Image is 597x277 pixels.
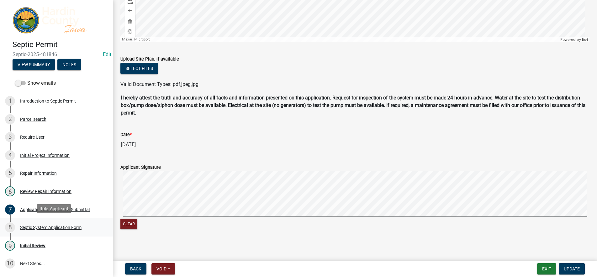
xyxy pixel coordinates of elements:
[57,59,81,70] button: Notes
[15,79,56,87] label: Show emails
[5,241,15,251] div: 9
[582,37,588,42] a: Esri
[5,96,15,106] div: 1
[13,40,108,49] h4: Septic Permit
[120,219,137,229] button: Clear
[20,243,45,248] div: Initial Review
[5,114,15,124] div: 2
[120,57,179,61] label: Upload Site Plan, if available
[5,186,15,196] div: 6
[156,266,166,271] span: Void
[5,258,15,269] div: 10
[564,266,580,271] span: Update
[120,165,161,170] label: Applicant Signature
[559,37,589,42] div: Powered by
[120,81,198,87] span: Valid Document Types: pdf,jpeg,jpg
[151,263,175,274] button: Void
[20,153,70,157] div: Initial Project Information
[5,150,15,160] div: 4
[125,263,146,274] button: Back
[37,204,71,213] div: Role: Applicant
[20,207,90,212] div: Application Information & Submittal
[20,99,76,103] div: Introduction to Septic Permit
[103,51,111,57] a: Edit
[121,95,585,116] strong: I hereby attest the truth and accuracy of all facts and information presented on this application...
[20,189,71,194] div: Review Repair Information
[5,132,15,142] div: 3
[20,171,57,175] div: Repair Information
[103,51,111,57] wm-modal-confirm: Edit Application Number
[537,263,556,274] button: Exit
[120,63,158,74] button: Select files
[5,205,15,215] div: 7
[5,168,15,178] div: 5
[5,222,15,232] div: 8
[120,133,132,137] label: Date
[13,63,55,68] wm-modal-confirm: Summary
[13,51,100,57] span: Septic-2025-481846
[20,225,82,230] div: Septic System Application Form
[120,37,559,42] div: Maxar, Microsoft
[130,266,141,271] span: Back
[13,7,103,34] img: Hardin County, Iowa
[57,63,81,68] wm-modal-confirm: Notes
[559,263,585,274] button: Update
[20,135,45,139] div: Require User
[13,59,55,70] button: View Summary
[20,117,46,121] div: Parcel search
